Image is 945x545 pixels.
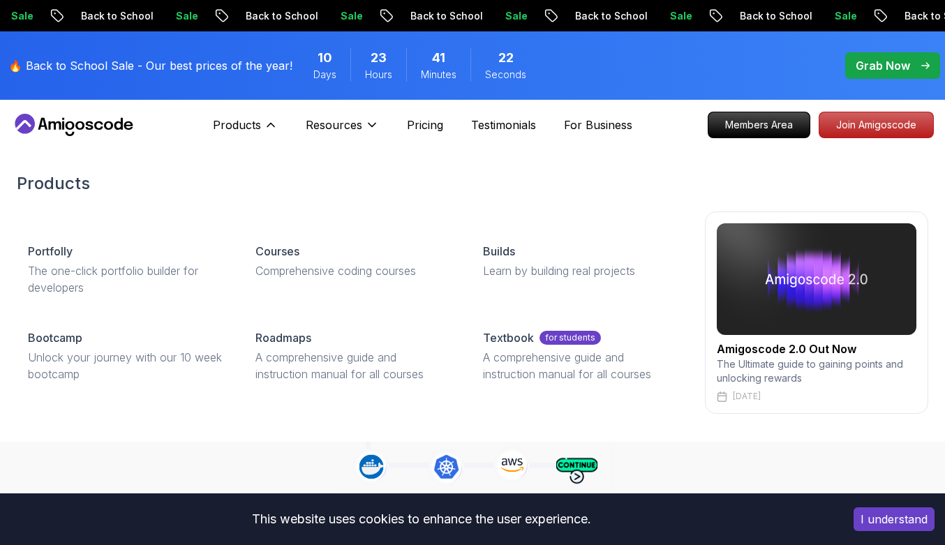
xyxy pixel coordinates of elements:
p: Back to School [724,9,819,23]
p: for students [540,331,601,345]
p: [DATE] [733,391,761,402]
p: Sale [819,9,864,23]
p: Back to School [395,9,490,23]
p: The one-click portfolio builder for developers [28,262,222,296]
p: Back to School [66,9,161,23]
a: PortfollyThe one-click portfolio builder for developers [17,232,233,307]
p: Builds [483,243,515,260]
p: Back to School [560,9,655,23]
a: CoursesComprehensive coding courses [244,232,461,290]
span: 22 Seconds [498,48,514,68]
p: Sale [490,9,535,23]
a: RoadmapsA comprehensive guide and instruction manual for all courses [244,318,461,394]
span: Minutes [421,68,456,82]
button: Products [213,117,278,144]
span: Hours [365,68,392,82]
p: Bootcamp [28,329,82,346]
p: Unlock your journey with our 10 week bootcamp [28,349,222,382]
p: Sale [161,9,205,23]
a: Testimonials [471,117,536,133]
p: Resources [306,117,362,133]
p: Comprehensive coding courses [255,262,449,279]
a: Pricing [407,117,443,133]
p: Products [213,117,261,133]
p: Roadmaps [255,329,311,346]
span: Seconds [485,68,526,82]
p: Courses [255,243,299,260]
span: 41 Minutes [432,48,445,68]
a: amigoscode 2.0Amigoscode 2.0 Out NowThe Ultimate guide to gaining points and unlocking rewards[DATE] [705,211,928,414]
p: Join Amigoscode [819,112,933,137]
h2: Amigoscode 2.0 Out Now [717,341,916,357]
p: Sale [325,9,370,23]
a: Members Area [708,112,810,138]
p: Members Area [708,112,810,137]
p: Learn by building real projects [483,262,677,279]
p: 🔥 Back to School Sale - Our best prices of the year! [8,57,292,74]
p: Back to School [230,9,325,23]
div: This website uses cookies to enhance the user experience. [10,504,833,535]
p: A comprehensive guide and instruction manual for all courses [255,349,449,382]
p: A comprehensive guide and instruction manual for all courses [483,349,677,382]
p: Portfolly [28,243,73,260]
a: Textbookfor studentsA comprehensive guide and instruction manual for all courses [472,318,688,394]
a: For Business [564,117,632,133]
img: amigoscode 2.0 [717,223,916,335]
h2: Products [17,172,928,195]
a: BootcampUnlock your journey with our 10 week bootcamp [17,318,233,394]
button: Resources [306,117,379,144]
a: BuildsLearn by building real projects [472,232,688,290]
button: Accept cookies [854,507,935,531]
a: Join Amigoscode [819,112,934,138]
span: 23 Hours [371,48,387,68]
p: Sale [655,9,699,23]
p: Textbook [483,329,534,346]
span: 10 Days [318,48,332,68]
span: Days [313,68,336,82]
p: Grab Now [856,57,910,74]
p: The Ultimate guide to gaining points and unlocking rewards [717,357,916,385]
